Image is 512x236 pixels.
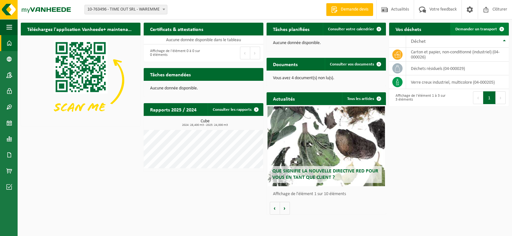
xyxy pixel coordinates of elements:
span: Que signifie la nouvelle directive RED pour vous en tant que client ? [272,169,378,180]
button: Volgende [280,202,290,215]
h3: Cube [147,119,263,127]
a: Consulter les rapports [208,103,263,116]
h2: Rapports 2025 / 2024 [144,103,203,116]
h2: Documents [267,58,304,70]
button: 1 [483,91,496,104]
span: Consulter vos documents [330,62,374,66]
button: Previous [240,47,250,59]
a: Demander un transport [450,23,508,35]
h2: Tâches planifiées [267,23,316,35]
td: carton et papier, non-conditionné (industriel) (04-000026) [406,48,509,62]
a: Demande devis [326,3,373,16]
div: Affichage de l'élément 1 à 3 sur 3 éléments [392,91,446,105]
button: Next [496,91,506,104]
button: Vorige [270,202,280,215]
span: Déchet [411,39,426,44]
p: Affichage de l'élément 1 sur 10 éléments [273,192,383,196]
img: Download de VHEPlus App [21,35,140,125]
td: Aucune donnée disponible dans le tableau [144,35,263,44]
span: Demande devis [339,6,370,13]
span: 10-763496 - TIME OUT SRL - WAREMME [85,5,167,14]
h2: Téléchargez l'application Vanheede+ maintenant! [21,23,140,35]
h2: Tâches demandées [144,68,197,80]
h2: Certificats & attestations [144,23,210,35]
a: Consulter vos documents [325,58,385,71]
button: Next [250,47,260,59]
h2: Vos déchets [389,23,428,35]
a: Que signifie la nouvelle directive RED pour vous en tant que client ? [268,106,385,186]
td: déchets résiduels (04-000029) [406,62,509,75]
span: 10-763496 - TIME OUT SRL - WAREMME [84,5,167,14]
td: verre creux industriel, multicolore (04-000205) [406,75,509,89]
span: Demander un transport [455,27,497,31]
p: Aucune donnée disponible. [150,86,257,91]
span: 2024: 28,400 m3 - 2025: 24,000 m3 [147,124,263,127]
p: Aucune donnée disponible. [273,41,380,45]
p: Vous avez 4 document(s) non lu(s). [273,76,380,80]
span: Consulter votre calendrier [328,27,374,31]
a: Consulter votre calendrier [323,23,385,35]
h2: Actualités [267,92,301,105]
button: Previous [473,91,483,104]
a: Tous les articles [342,92,385,105]
div: Affichage de l'élément 0 à 0 sur 0 éléments [147,46,200,60]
